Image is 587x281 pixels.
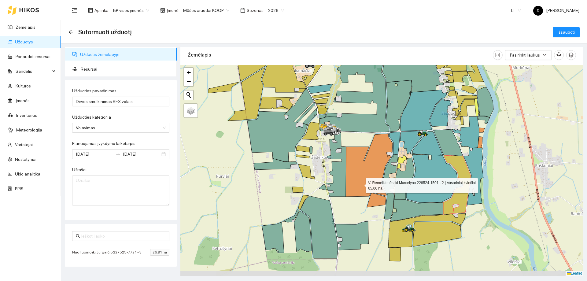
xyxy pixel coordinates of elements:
[72,140,135,147] label: Planuojamas įvykdymo laikotarpis
[493,53,502,57] span: column-width
[558,29,575,35] span: Išsaugoti
[511,6,521,15] span: LT
[68,30,73,35] span: arrow-left
[76,123,166,132] span: Volavimas
[184,104,198,117] a: Layers
[81,63,172,75] span: Resursai
[72,88,116,94] label: Užduoties pavadinimas
[184,68,193,77] a: Zoom in
[188,46,493,64] div: Žemėlapis
[184,91,193,100] button: Initiate a new search
[160,8,165,13] span: shop
[15,186,24,191] a: PPIS
[15,172,40,176] a: Ūkio analitika
[247,7,264,14] span: Sezonas :
[15,39,33,44] a: Užduotys
[187,68,191,76] span: +
[505,50,552,60] button: Pasirinkti laukusdown
[16,113,37,118] a: Inventorius
[510,52,540,58] span: Pasirinkti laukus
[167,7,179,14] span: Įmonė :
[16,54,50,59] a: Panaudoti resursai
[553,27,580,37] button: Išsaugoti
[533,8,579,13] span: [PERSON_NAME]
[72,176,169,205] textarea: Užrašai
[72,249,145,255] span: Nuo Tuomo iki Jurgaičio 227525-7721 - 3
[116,152,120,157] span: to
[116,152,120,157] span: swap-right
[184,77,193,86] a: Zoom out
[493,50,503,60] button: column-width
[68,4,81,17] button: menu-fold
[542,53,547,58] span: down
[78,27,131,37] span: Suformuoti užduotį
[123,151,160,157] input: Pabaigos data
[187,78,191,85] span: −
[72,97,169,106] input: Užduoties pavadinimas
[16,128,42,132] a: Meteorologija
[150,249,169,256] span: 26.91 ha
[72,114,111,120] label: Užduoties kategorija
[76,234,80,238] span: search
[72,167,87,173] label: Užrašai
[567,271,582,275] a: Leaflet
[537,6,540,16] span: R
[68,30,73,35] div: Atgal
[240,8,245,13] span: calendar
[94,7,109,14] span: Aplinka :
[268,6,284,15] span: 2026
[80,48,172,61] span: Užduotis žemėlapyje
[16,98,30,103] a: Įmonės
[81,233,166,239] input: Ieškoti lauko
[183,6,229,15] span: Mūšos aruodai KOOP
[113,6,149,15] span: BP visos įmonės
[88,8,93,13] span: layout
[15,157,36,162] a: Nustatymai
[16,83,31,88] a: Kultūros
[16,65,50,77] span: Sandėlis
[16,25,35,30] a: Žemėlapis
[76,151,113,157] input: Planuojamas įvykdymo laikotarpis
[72,8,77,13] span: menu-fold
[15,142,33,147] a: Vartotojai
